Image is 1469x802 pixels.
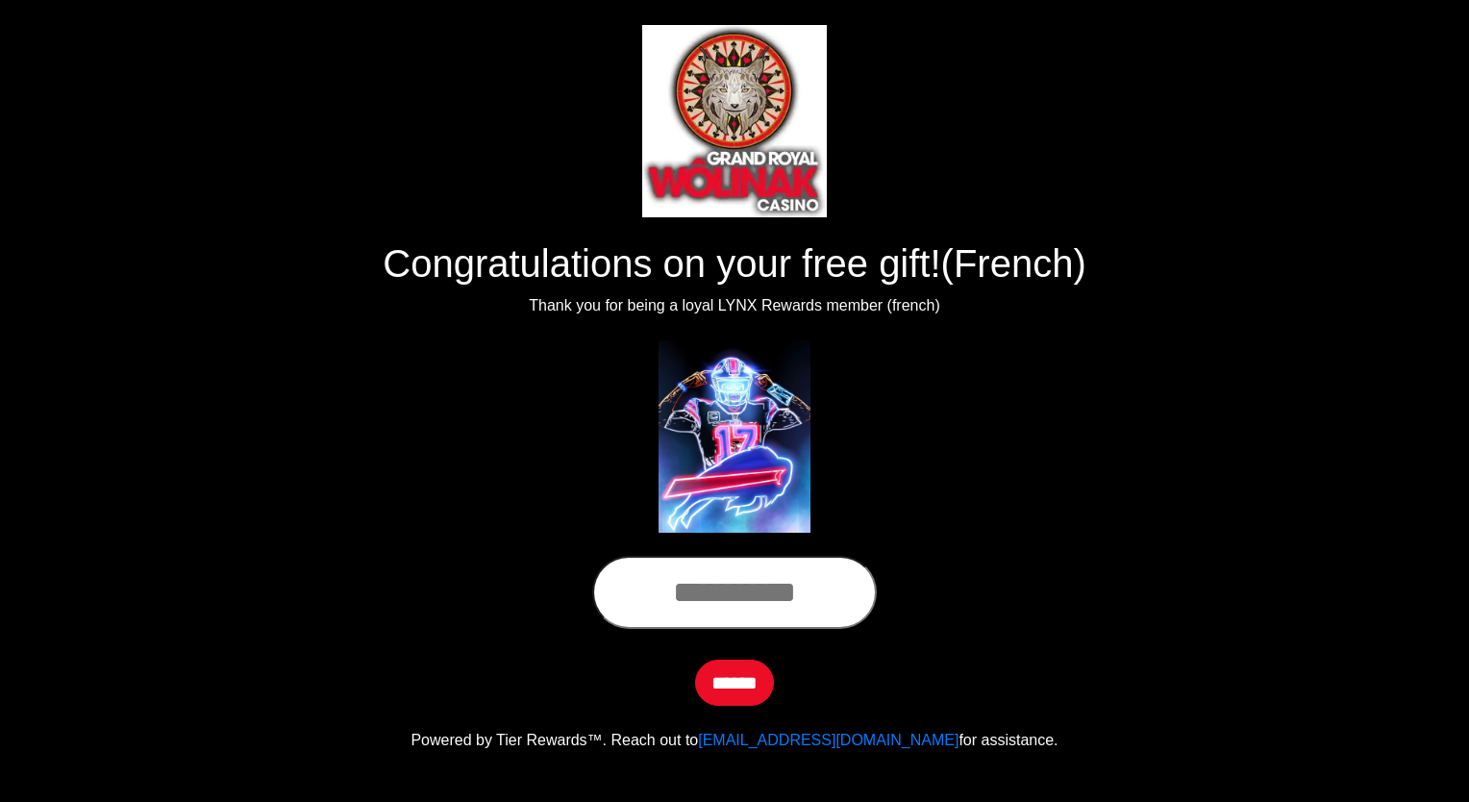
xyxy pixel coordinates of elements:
[659,340,809,533] img: Center Image
[411,732,1058,748] span: Powered by Tier Rewards™. Reach out to for assistance.
[201,294,1268,317] p: Thank you for being a loyal LYNX Rewards member (french)
[642,25,826,217] img: Logo
[698,732,959,748] a: [EMAIL_ADDRESS][DOMAIN_NAME]
[201,240,1268,287] h1: Congratulations on your free gift!(French)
